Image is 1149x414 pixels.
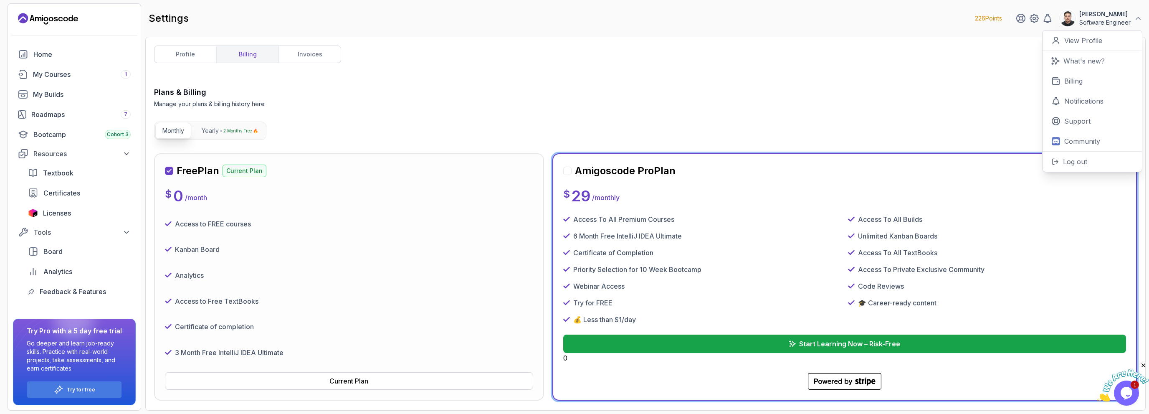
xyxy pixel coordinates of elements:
[173,188,183,204] p: 0
[1043,51,1142,71] a: What's new?
[1064,116,1091,126] p: Support
[858,281,904,291] p: Code Reviews
[27,381,122,398] button: Try for free
[1064,136,1100,146] p: Community
[1043,91,1142,111] a: Notifications
[1060,10,1076,26] img: user profile image
[1043,30,1142,51] a: View Profile
[43,208,71,218] span: Licenses
[858,248,937,258] p: Access To All TextBooks
[33,227,131,237] div: Tools
[23,165,136,181] a: textbook
[1043,111,1142,131] a: Support
[13,106,136,123] a: roadmaps
[563,335,1126,353] button: Start Learning Now – Risk-Free
[573,231,682,241] p: 6 Month Free IntelliJ IDEA Ultimate
[573,214,674,224] p: Access To All Premium Courses
[1043,151,1142,172] button: Log out
[154,46,216,63] a: profile
[975,14,1002,23] p: 226 Points
[573,281,625,291] p: Webinar Access
[573,298,612,308] p: Try for FREE
[575,164,676,178] h2: Amigoscode Pro Plan
[40,287,106,297] span: Feedback & Features
[27,339,122,373] p: Go deeper and learn job-ready skills. Practice with real-world projects, take assessments, and ea...
[858,214,922,224] p: Access To All Builds
[1043,71,1142,91] a: Billing
[23,185,136,201] a: certificates
[175,348,283,358] p: 3 Month Free IntelliJ IDEA Ultimate
[175,219,251,229] p: Access to FREE courses
[1064,76,1083,86] p: Billing
[13,46,136,63] a: home
[592,193,620,203] p: / monthly
[858,231,937,241] p: Unlimited Kanban Boards
[1063,157,1087,167] p: Log out
[177,164,219,178] h2: Free Plan
[154,86,265,98] h3: Plans & Billing
[23,243,136,260] a: board
[278,46,341,63] a: invoices
[1063,56,1105,66] p: What's new?
[1043,131,1142,151] a: Community
[33,149,131,159] div: Resources
[573,315,636,325] p: 💰 Less than $1/day
[155,123,191,139] button: Monthly
[1059,10,1142,27] button: user profile image[PERSON_NAME]Software Engineer
[175,244,220,254] p: Kanban Board
[573,264,701,274] p: Priority Selection for 10 Week Bootcamp
[563,188,570,201] p: $
[31,109,131,119] div: Roadmaps
[33,49,131,59] div: Home
[33,69,131,79] div: My Courses
[175,270,204,280] p: Analytics
[175,322,254,332] p: Certificate of completion
[1079,18,1131,27] p: Software Engineer
[858,298,936,308] p: 🎓 Career-ready content
[573,248,653,258] p: Certificate of Completion
[124,111,127,118] span: 7
[13,146,136,161] button: Resources
[33,130,131,140] div: Bootcamp
[23,205,136,221] a: licenses
[223,127,258,135] p: 2 Months Free 🔥
[195,123,265,139] button: Yearly2 Months Free 🔥
[165,188,172,201] p: $
[799,339,900,349] p: Start Learning Now – Risk-Free
[107,131,129,138] span: Cohort 3
[223,165,266,177] p: Current Plan
[216,46,278,63] a: billing
[149,12,189,25] h2: settings
[1097,362,1149,401] iframe: chat widget
[33,89,131,99] div: My Builds
[67,386,95,393] a: Try for free
[1064,36,1102,46] p: View Profile
[13,225,136,240] button: Tools
[563,335,1126,363] div: 0
[185,193,207,203] p: / month
[43,267,72,277] span: Analytics
[43,168,73,178] span: Textbook
[43,246,63,257] span: Board
[165,372,533,390] button: Current Plan
[202,127,219,135] p: Yearly
[23,283,136,300] a: feedback
[13,86,136,103] a: builds
[18,12,78,25] a: Landing page
[43,188,80,198] span: Certificates
[175,296,258,306] p: Access to Free TextBooks
[572,188,590,204] p: 29
[13,126,136,143] a: bootcamp
[162,127,184,135] p: Monthly
[858,264,984,274] p: Access To Private Exclusive Community
[329,376,368,386] div: Current Plan
[125,71,127,78] span: 1
[1064,96,1103,106] p: Notifications
[154,100,265,108] p: Manage your plans & billing history here
[13,66,136,83] a: courses
[28,209,38,217] img: jetbrains icon
[1079,10,1131,18] p: [PERSON_NAME]
[23,263,136,280] a: analytics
